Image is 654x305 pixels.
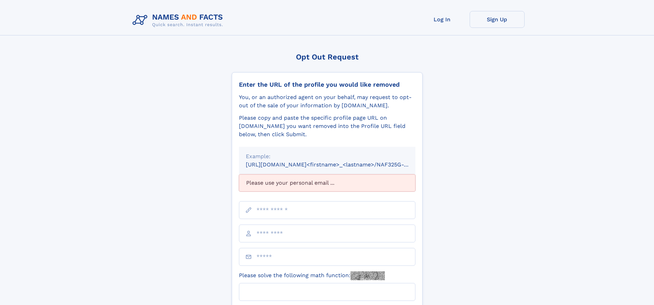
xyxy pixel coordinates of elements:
a: Sign Up [470,11,525,28]
div: You, or an authorized agent on your behalf, may request to opt-out of the sale of your informatio... [239,93,415,110]
div: Example: [246,152,409,161]
a: Log In [415,11,470,28]
div: Enter the URL of the profile you would like removed [239,81,415,88]
div: Please use your personal email ... [239,174,415,192]
small: [URL][DOMAIN_NAME]<firstname>_<lastname>/NAF325G-xxxxxxxx [246,161,428,168]
img: Logo Names and Facts [130,11,229,30]
label: Please solve the following math function: [239,271,385,280]
div: Opt Out Request [232,53,423,61]
div: Please copy and paste the specific profile page URL on [DOMAIN_NAME] you want removed into the Pr... [239,114,415,139]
